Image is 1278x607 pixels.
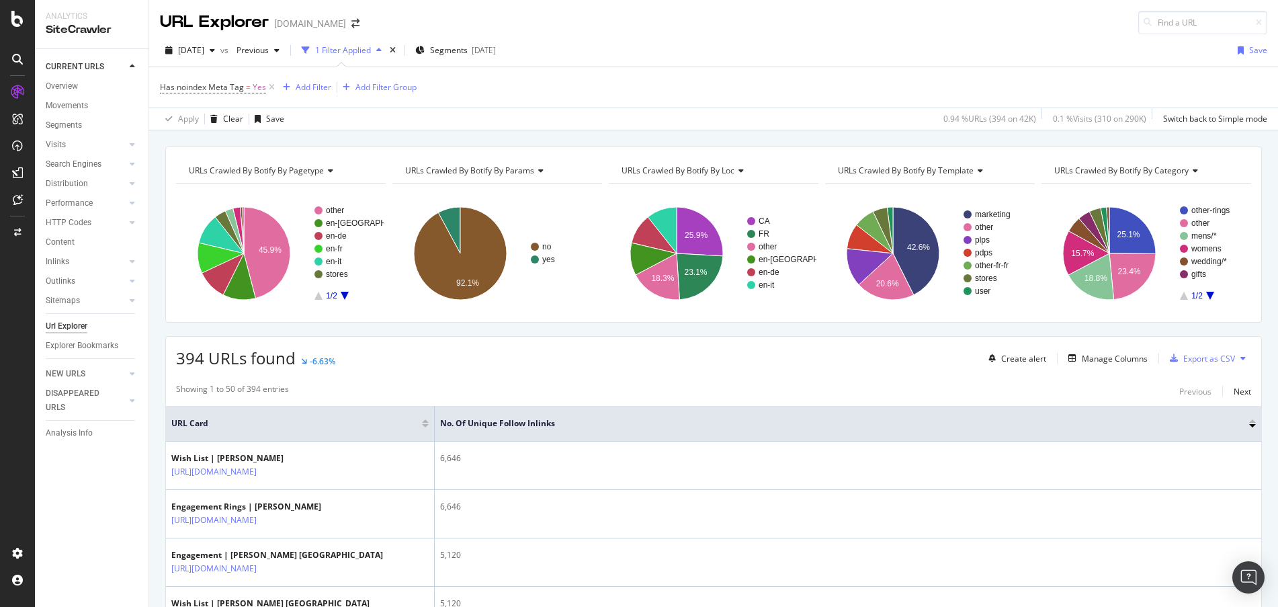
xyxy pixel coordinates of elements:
[326,218,421,228] text: en-[GEOGRAPHIC_DATA]
[296,40,387,61] button: 1 Filter Applied
[1071,249,1094,258] text: 15.7%
[326,291,337,300] text: 1/2
[392,195,600,312] div: A chart.
[387,44,398,57] div: times
[46,339,139,353] a: Explorer Bookmarks
[609,195,816,312] svg: A chart.
[337,79,417,95] button: Add Filter Group
[825,195,1033,312] svg: A chart.
[46,196,93,210] div: Performance
[1052,160,1239,181] h4: URLs Crawled By Botify By category
[278,79,331,95] button: Add Filter
[46,11,138,22] div: Analytics
[975,248,992,257] text: pdps
[975,261,1009,270] text: other-fr-fr
[46,196,126,210] a: Performance
[1084,274,1107,283] text: 18.8%
[46,387,126,415] a: DISAPPEARED URLS
[456,278,479,288] text: 92.1%
[171,514,257,527] a: [URL][DOMAIN_NAME]
[46,177,88,191] div: Distribution
[46,367,85,381] div: NEW URLS
[171,501,321,513] div: Engagement Rings | [PERSON_NAME]
[975,210,1011,219] text: marketing
[1063,350,1148,366] button: Manage Columns
[46,118,82,132] div: Segments
[907,243,930,252] text: 42.6%
[1164,348,1235,369] button: Export as CSV
[1232,561,1265,594] div: Open Intercom Messenger
[266,113,284,124] div: Save
[231,40,285,61] button: Previous
[46,255,69,269] div: Inlinks
[1183,353,1235,364] div: Export as CSV
[943,113,1036,124] div: 0.94 % URLs ( 394 on 42K )
[759,242,777,251] text: other
[160,40,220,61] button: [DATE]
[46,99,88,113] div: Movements
[46,387,114,415] div: DISAPPEARED URLS
[983,348,1046,369] button: Create alert
[759,280,775,290] text: en-it
[46,157,101,171] div: Search Engines
[231,44,269,56] span: Previous
[1191,231,1217,241] text: mens/*
[326,270,348,279] text: stores
[472,44,496,56] div: [DATE]
[651,274,674,283] text: 18.3%
[171,549,383,561] div: Engagement | [PERSON_NAME] [GEOGRAPHIC_DATA]
[440,417,1229,430] span: No. of Unique Follow Inlinks
[622,165,734,176] span: URLs Crawled By Botify By loc
[46,255,126,269] a: Inlinks
[542,255,555,264] text: yes
[176,347,296,369] span: 394 URLs found
[975,235,990,245] text: plps
[405,165,534,176] span: URLs Crawled By Botify By params
[176,383,289,399] div: Showing 1 to 50 of 394 entries
[975,286,990,296] text: user
[759,216,770,226] text: CA
[171,452,315,464] div: Wish List | [PERSON_NAME]
[46,138,66,152] div: Visits
[223,113,243,124] div: Clear
[46,79,139,93] a: Overview
[1001,353,1046,364] div: Create alert
[46,339,118,353] div: Explorer Bookmarks
[759,268,779,277] text: en-de
[326,244,343,253] text: en-fr
[253,78,266,97] span: Yes
[1163,113,1267,124] div: Switch back to Simple mode
[1117,230,1140,239] text: 25.1%
[440,452,1256,464] div: 6,646
[189,165,324,176] span: URLs Crawled By Botify By pagetype
[176,195,384,312] svg: A chart.
[1054,165,1189,176] span: URLs Crawled By Botify By category
[178,44,204,56] span: 2025 Aug. 25th
[186,160,374,181] h4: URLs Crawled By Botify By pagetype
[46,79,78,93] div: Overview
[46,426,139,440] a: Analysis Info
[1191,257,1227,266] text: wedding/*
[1191,206,1230,215] text: other-rings
[1191,270,1206,279] text: gifts
[1041,195,1249,312] svg: A chart.
[1158,108,1267,130] button: Switch back to Simple mode
[160,108,199,130] button: Apply
[975,274,997,283] text: stores
[46,319,139,333] a: Url Explorer
[1053,113,1146,124] div: 0.1 % Visits ( 310 on 290K )
[171,465,257,479] a: [URL][DOMAIN_NAME]
[46,367,126,381] a: NEW URLS
[1191,218,1209,228] text: other
[46,294,80,308] div: Sitemaps
[440,549,1256,561] div: 5,120
[171,562,257,575] a: [URL][DOMAIN_NAME]
[46,177,126,191] a: Distribution
[46,319,87,333] div: Url Explorer
[1191,244,1222,253] text: womens
[619,160,806,181] h4: URLs Crawled By Botify By loc
[246,81,251,93] span: =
